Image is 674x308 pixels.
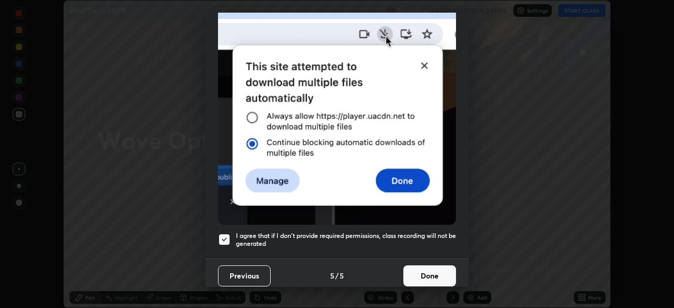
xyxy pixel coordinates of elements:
h4: / [335,270,339,281]
h4: 5 [340,270,344,281]
h4: 5 [330,270,334,281]
button: Previous [218,265,271,286]
button: Done [403,265,456,286]
h5: I agree that if I don't provide required permissions, class recording will not be generated [236,232,456,248]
